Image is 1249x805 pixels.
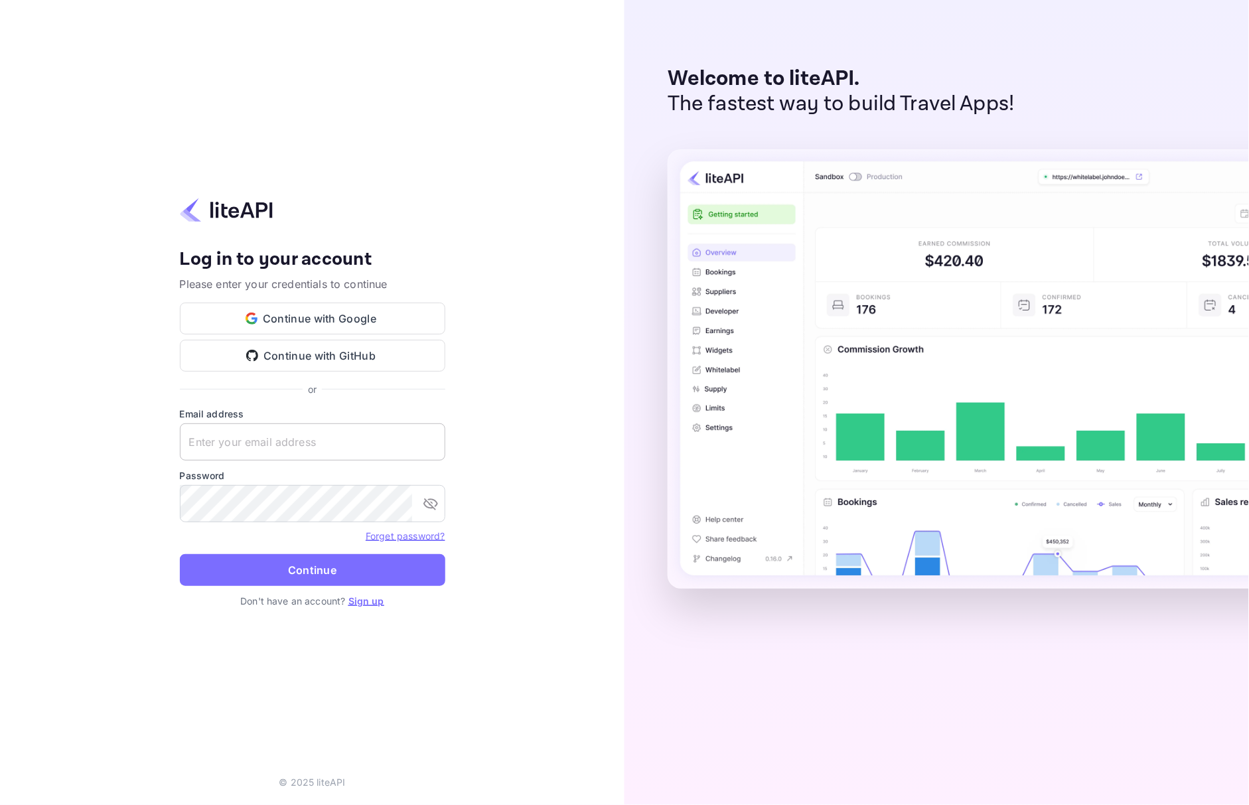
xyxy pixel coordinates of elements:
[180,554,445,586] button: Continue
[668,92,1015,117] p: The fastest way to build Travel Apps!
[348,595,384,607] a: Sign up
[180,276,445,292] p: Please enter your credentials to continue
[180,197,273,223] img: liteapi
[180,594,445,608] p: Don't have an account?
[180,407,445,421] label: Email address
[366,530,445,542] a: Forget password?
[308,382,317,396] p: or
[366,529,445,542] a: Forget password?
[668,66,1015,92] p: Welcome to liteAPI.
[417,490,444,517] button: toggle password visibility
[279,775,345,789] p: © 2025 liteAPI
[180,248,445,271] h4: Log in to your account
[180,423,445,461] input: Enter your email address
[180,469,445,482] label: Password
[180,303,445,334] button: Continue with Google
[180,340,445,372] button: Continue with GitHub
